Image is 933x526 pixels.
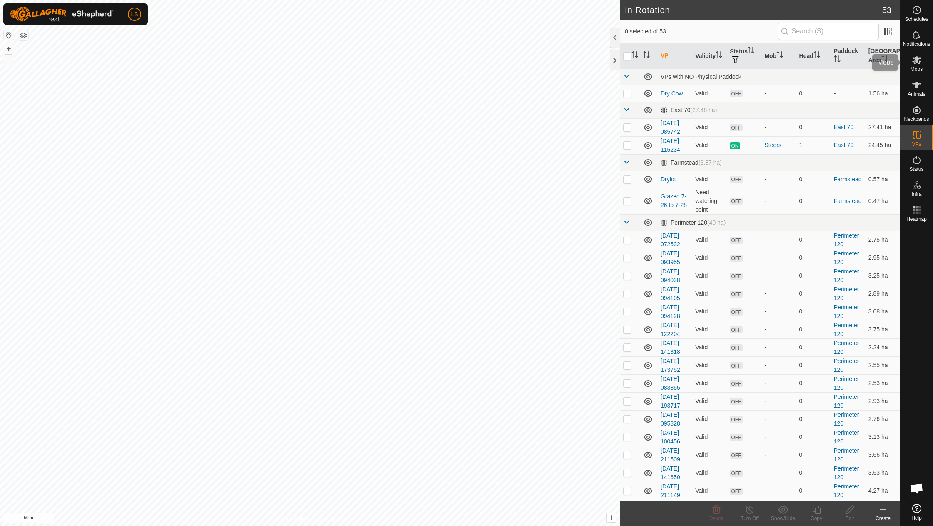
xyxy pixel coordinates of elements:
a: [DATE] 093904 [661,501,680,516]
span: OFF [730,398,742,405]
td: Valid [692,464,726,482]
td: 0 [796,267,831,285]
a: Privacy Policy [277,515,308,523]
p-sorticon: Activate to sort [834,57,841,63]
span: OFF [730,124,742,131]
a: Dry Cow [661,90,683,97]
td: Valid [692,410,726,428]
td: 4.64 ha [865,500,900,518]
a: Perimeter 120 [834,304,859,319]
button: Reset Map [4,30,14,40]
span: 53 [882,4,891,16]
th: [GEOGRAPHIC_DATA] Area [865,43,900,69]
a: Farmstead [834,176,862,183]
a: Perimeter 120 [834,268,859,283]
a: Perimeter 120 [834,376,859,391]
span: OFF [730,344,742,351]
div: - [764,197,792,205]
td: 0 [796,464,831,482]
button: + [4,44,14,54]
a: Perimeter 120 [834,465,859,481]
td: 2.89 ha [865,285,900,303]
button: i [607,513,616,522]
span: Status [909,167,923,172]
td: Valid [692,303,726,321]
div: Show/Hide [766,515,800,522]
span: (27.48 ha) [690,107,717,113]
input: Search (S) [778,23,879,40]
span: ON [730,142,740,149]
div: - [764,451,792,459]
th: Validity [692,43,726,69]
p-sorticon: Activate to sort [813,53,820,59]
a: [DATE] 100456 [661,429,680,445]
td: Need watering point [692,188,726,214]
td: Valid [692,136,726,154]
td: Valid [692,446,726,464]
div: - [764,433,792,441]
td: 3.25 ha [865,267,900,285]
td: 0 [796,249,831,267]
td: Valid [692,374,726,392]
td: 1.56 ha [865,85,900,102]
td: Valid [692,231,726,249]
span: OFF [730,291,742,298]
td: 0 [796,392,831,410]
div: - [764,415,792,423]
span: Help [911,516,922,521]
td: Valid [692,118,726,136]
div: - [764,123,792,132]
span: OFF [730,90,742,97]
div: - [764,397,792,406]
div: Steers [764,141,792,150]
div: Open chat [904,476,929,501]
span: Notifications [903,42,930,47]
td: Valid [692,267,726,285]
span: OFF [730,237,742,244]
td: 0 [796,446,831,464]
th: VP [657,43,692,69]
a: Perimeter 120 [834,340,859,355]
td: 0 [796,410,831,428]
span: OFF [730,326,742,333]
span: Schedules [905,17,928,22]
td: Valid [692,171,726,188]
div: - [764,468,792,477]
a: Perimeter 120 [834,429,859,445]
h2: In Rotation [625,5,882,15]
td: Valid [692,356,726,374]
a: Farmstead [834,198,862,204]
a: [DATE] 173752 [661,358,680,373]
span: Mobs [911,67,923,72]
a: Help [900,501,933,524]
td: 0 [796,171,831,188]
td: 0 [796,321,831,338]
span: OFF [730,434,742,441]
a: Perimeter 120 [834,393,859,409]
span: OFF [730,452,742,459]
a: [DATE] 211149 [661,483,680,498]
a: [DATE] 094128 [661,304,680,319]
td: Valid [692,249,726,267]
td: 0 [796,303,831,321]
span: VPs [912,142,921,147]
div: Edit [833,515,866,522]
td: 0 [796,85,831,102]
td: 0 [796,482,831,500]
p-sorticon: Activate to sort [881,57,888,63]
div: - [764,379,792,388]
div: - [764,289,792,298]
td: 3.13 ha [865,428,900,446]
div: Perimeter 120 [661,219,726,226]
div: - [764,361,792,370]
div: East 70 [661,107,717,114]
a: Contact Us [318,515,343,523]
th: Head [796,43,831,69]
td: 3.08 ha [865,303,900,321]
a: [DATE] 193717 [661,393,680,409]
td: 0 [796,285,831,303]
p-sorticon: Activate to sort [716,53,722,59]
a: Perimeter 120 [834,411,859,427]
td: Valid [692,85,726,102]
td: 0 [796,374,831,392]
